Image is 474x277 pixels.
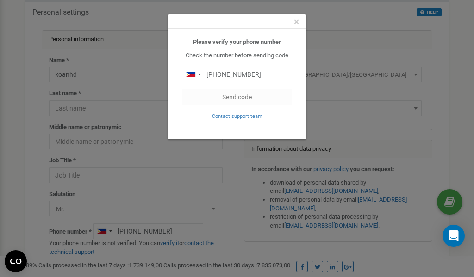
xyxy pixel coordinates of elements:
small: Contact support team [212,113,262,119]
button: Close [294,17,299,27]
input: 0905 123 4567 [182,67,292,82]
b: Please verify your phone number [193,38,281,45]
div: Telephone country code [182,67,204,82]
button: Open CMP widget [5,250,27,272]
span: × [294,16,299,27]
button: Send code [182,89,292,105]
a: Contact support team [212,112,262,119]
p: Check the number before sending code [182,51,292,60]
div: Open Intercom Messenger [443,225,465,247]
